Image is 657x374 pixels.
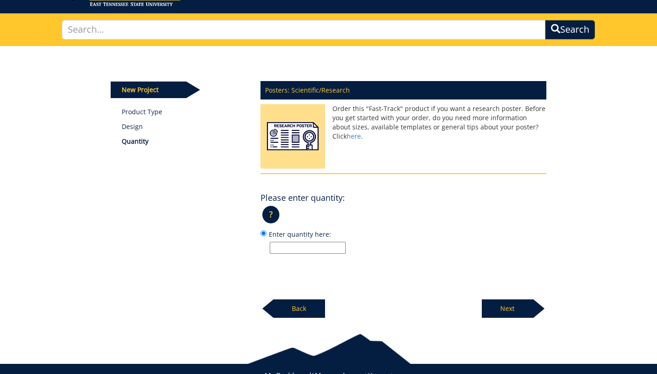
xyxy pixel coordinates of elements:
[122,137,247,146] p: Quantity
[260,193,345,203] h4: Please enter quantity:
[270,242,346,254] input: Enter quantity here:
[260,81,546,99] p: Posters: Scientific/Research
[260,104,546,141] p: Order this "Fast-Track" product if you want a research poster. Before you get started with your o...
[122,107,247,117] a: Product Type
[122,122,247,131] p: Design
[545,20,595,40] button: Search
[260,230,266,236] input: Enter quantity here:
[273,299,325,318] p: Back
[62,20,546,40] input: Search...
[262,206,279,223] p: ?
[260,229,546,254] label: Enter quantity here:
[347,132,361,140] a: here
[111,82,186,98] p: New Project
[482,299,533,318] p: Next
